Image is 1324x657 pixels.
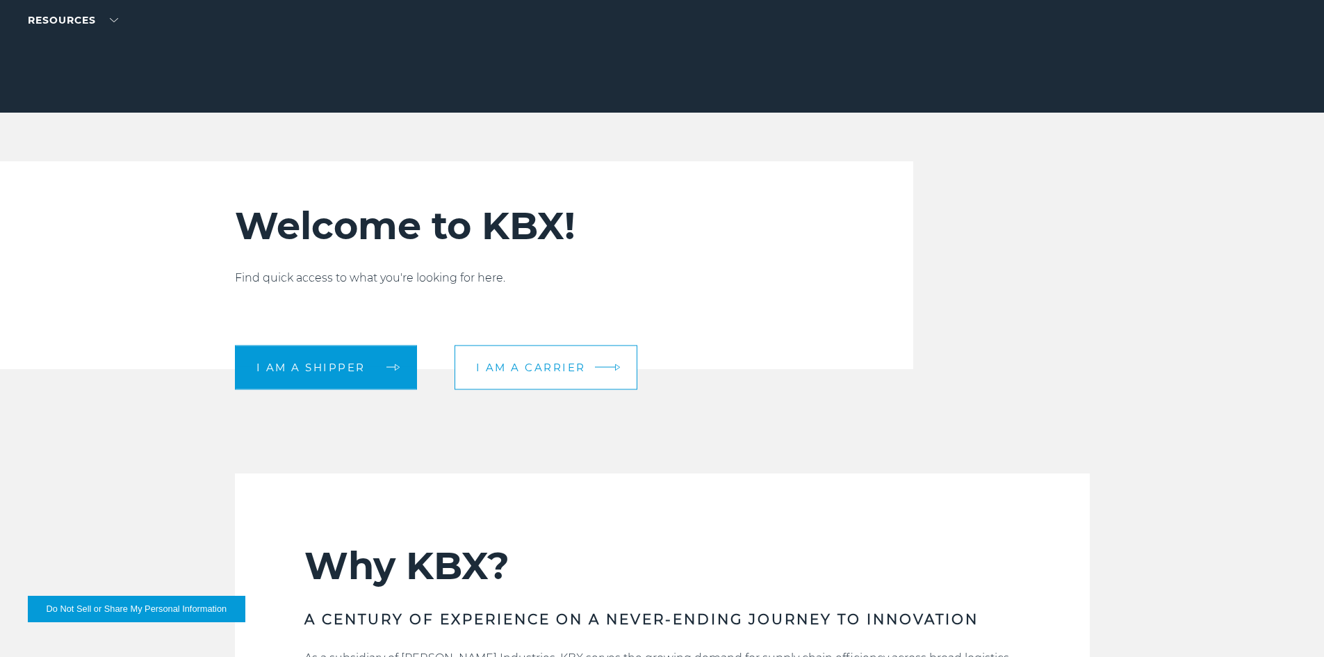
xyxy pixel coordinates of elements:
[304,610,1020,629] h3: A CENTURY OF EXPERIENCE ON A NEVER-ENDING JOURNEY TO INNOVATION
[235,203,831,249] h2: Welcome to KBX!
[235,345,417,389] a: I am a shipper arrow arrow
[235,270,831,286] p: Find quick access to what you're looking for here.
[256,362,366,373] span: I am a shipper
[476,362,586,373] span: I am a carrier
[614,364,620,371] img: arrow
[28,14,118,26] a: RESOURCES
[28,596,245,622] button: Do Not Sell or Share My Personal Information
[455,345,637,389] a: I am a carrier arrow arrow
[304,543,1020,589] h2: Why KBX?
